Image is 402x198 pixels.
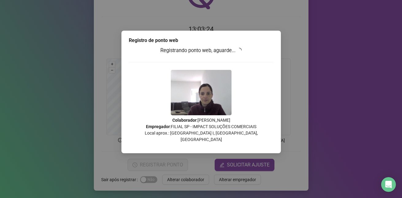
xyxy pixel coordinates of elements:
p: : [PERSON_NAME] : FILIAL SP - IMPACT SOLUÇÕES COMERCIAIS Local aprox.: [GEOGRAPHIC_DATA] I, [GEOG... [129,117,274,143]
h3: Registrando ponto web, aguarde... [129,47,274,55]
span: loading [237,48,242,53]
div: Registro de ponto web [129,37,274,44]
strong: Empregador [146,124,170,129]
div: Open Intercom Messenger [381,177,396,192]
img: Z [171,70,232,115]
strong: Colaborador [172,118,196,123]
